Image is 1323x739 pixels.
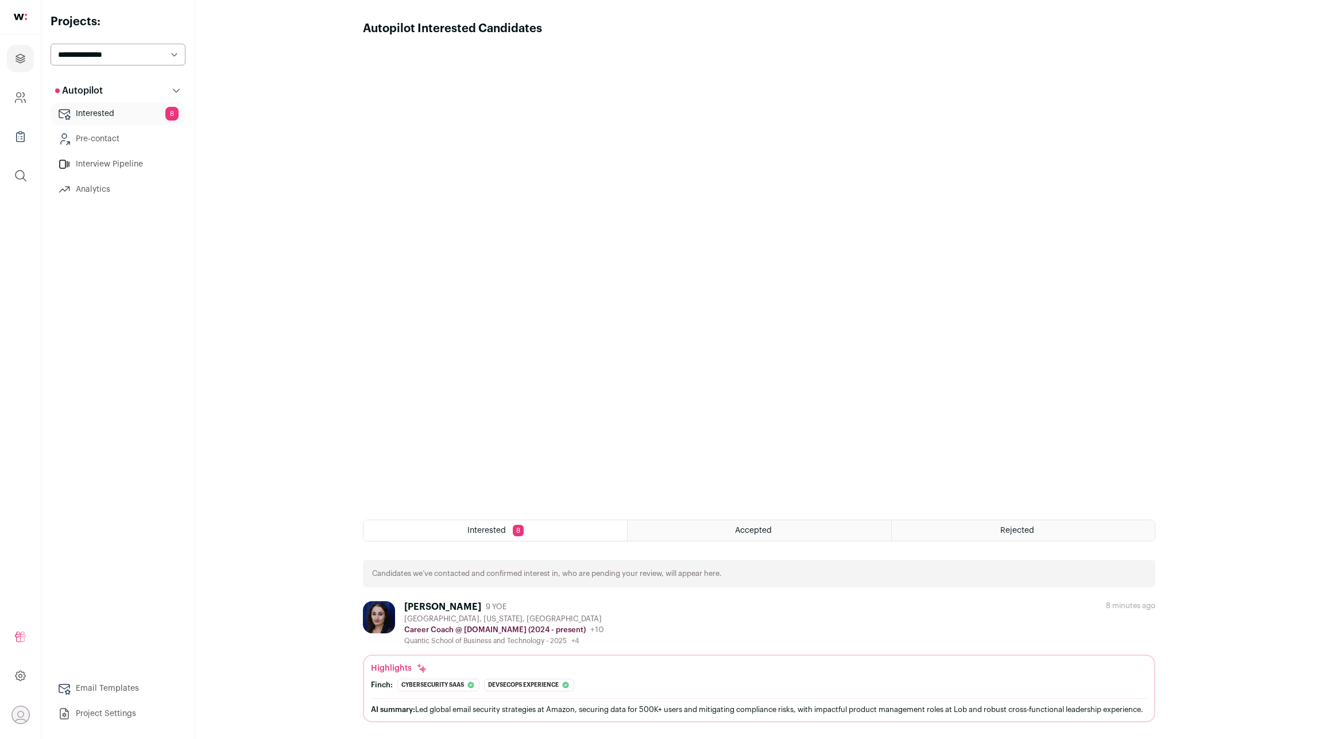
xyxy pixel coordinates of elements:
[628,520,891,541] a: Accepted
[590,626,604,634] span: +10
[51,127,185,150] a: Pre-contact
[372,569,722,578] p: Candidates we’ve contacted and confirmed interest in, who are pending your review, will appear here.
[467,527,506,535] span: Interested
[371,680,393,690] div: Finch:
[7,123,34,150] a: Company Lists
[371,703,1147,715] div: Led global email security strategies at Amazon, securing data for 500K+ users and mitigating comp...
[51,79,185,102] button: Autopilot
[55,84,103,98] p: Autopilot
[404,636,604,645] div: Quantic School of Business and Technology - 2025
[165,107,179,121] span: 8
[7,84,34,111] a: Company and ATS Settings
[1106,601,1155,610] div: 8 minutes ago
[363,21,542,37] h1: Autopilot Interested Candidates
[51,102,185,125] a: Interested8
[892,520,1155,541] a: Rejected
[51,153,185,176] a: Interview Pipeline
[51,702,185,725] a: Project Settings
[371,663,428,674] div: Highlights
[7,45,34,72] a: Projects
[371,706,415,713] span: AI summary:
[11,706,30,724] button: Open dropdown
[404,601,481,613] div: [PERSON_NAME]
[363,601,395,633] img: ec72818617e59d202d414e7dc4f70f592ba1e8e74f07579838f47fa138343a20.jpg
[513,525,524,536] span: 8
[571,637,579,644] span: +4
[14,14,27,20] img: wellfound-shorthand-0d5821cbd27db2630d0214b213865d53afaa358527fdda9d0ea32b1df1b89c2c.svg
[404,625,586,634] p: Career Coach @ [DOMAIN_NAME] (2024 - present)
[735,527,772,535] span: Accepted
[363,37,1155,506] iframe: Autopilot Interested
[397,679,479,691] div: Cybersecurity saas
[1000,527,1034,535] span: Rejected
[51,178,185,201] a: Analytics
[404,614,604,624] div: [GEOGRAPHIC_DATA], [US_STATE], [GEOGRAPHIC_DATA]
[486,602,506,612] span: 9 YOE
[51,677,185,700] a: Email Templates
[363,601,1155,722] a: [PERSON_NAME] 9 YOE [GEOGRAPHIC_DATA], [US_STATE], [GEOGRAPHIC_DATA] Career Coach @ [DOMAIN_NAME]...
[484,679,574,691] div: Devsecops experience
[51,14,185,30] h2: Projects:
